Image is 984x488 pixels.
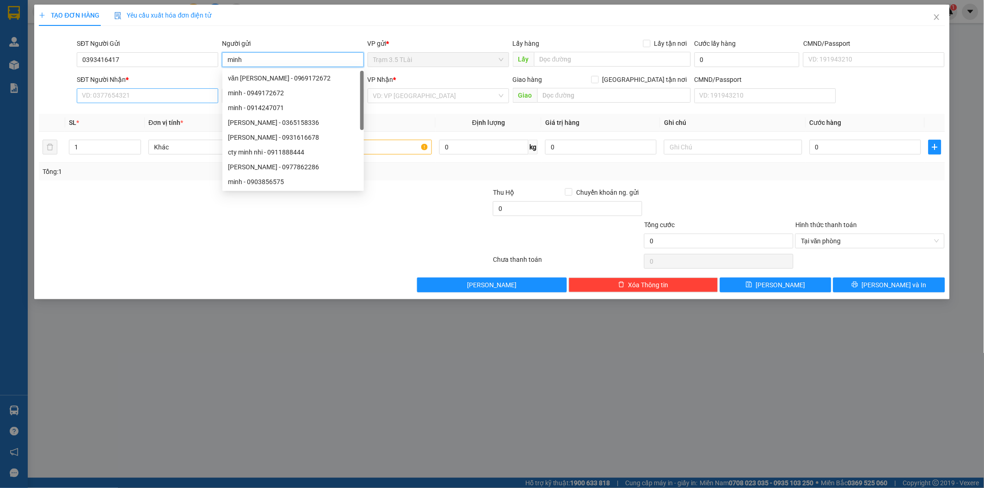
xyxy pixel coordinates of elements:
span: kg [529,140,538,154]
div: cty minh nhi - 0911888444 [228,147,358,157]
span: Trạm 3.5 TLài [373,53,504,67]
div: Người gửi [222,38,363,49]
span: SL [69,119,76,126]
span: Giao hàng [513,76,542,83]
input: Ghi Chú [664,140,802,154]
span: Xóa Thông tin [628,280,669,290]
span: Lấy tận nơi [651,38,691,49]
div: minh - 0949172672 [228,88,358,98]
input: Cước lấy hàng [695,52,800,67]
div: ngọc minh - 0977862286 [222,160,364,174]
span: [GEOGRAPHIC_DATA] tận nơi [599,74,691,85]
div: minh - 0903856575 [228,177,358,187]
span: plus [39,12,45,19]
div: Tổng: 1 [43,167,380,177]
div: cty minh nhi - 0911888444 [222,145,364,160]
span: Cước hàng [810,119,842,126]
input: 0 [545,140,657,154]
span: Lấy hàng [513,40,540,47]
button: save[PERSON_NAME] [720,278,831,292]
div: SĐT Người Nhận [77,74,218,85]
div: minh - 0903856575 [222,174,364,189]
div: văn minh - 0969172672 [222,71,364,86]
div: [PERSON_NAME] - 0365158336 [228,117,358,128]
img: icon [114,12,122,19]
div: minh - 0949172672 [222,86,364,100]
span: [PERSON_NAME] [467,280,517,290]
span: save [746,281,752,289]
div: minh - 0914247071 [228,103,358,113]
span: Chuyển khoản ng. gửi [572,187,642,198]
div: minh hải - 0931616678 [222,130,364,145]
span: close [933,13,941,21]
span: Lấy [513,52,534,67]
button: plus [929,140,941,154]
div: CMND/Passport [803,38,945,49]
span: [PERSON_NAME] [756,280,806,290]
button: deleteXóa Thông tin [569,278,718,292]
div: minh thùy - 0365158336 [222,115,364,130]
span: delete [618,281,625,289]
div: CMND/Passport [695,74,836,85]
span: Khác [154,140,281,154]
span: plus [929,143,941,151]
span: TẠO ĐƠN HÀNG [39,12,99,19]
span: [PERSON_NAME] và In [862,280,927,290]
th: Ghi chú [660,114,806,132]
span: Giao [513,88,537,103]
span: Giá trị hàng [545,119,579,126]
label: Cước lấy hàng [695,40,736,47]
span: Tại văn phòng [801,234,939,248]
input: Dọc đường [534,52,691,67]
div: VP gửi [368,38,509,49]
div: minh - 0914247071 [222,100,364,115]
div: [PERSON_NAME] - 0977862286 [228,162,358,172]
div: [PERSON_NAME] - 0931616678 [228,132,358,142]
span: Yêu cầu xuất hóa đơn điện tử [114,12,212,19]
span: VP Nhận [368,76,394,83]
span: Định lượng [472,119,505,126]
div: Chưa thanh toán [492,254,643,271]
button: Close [924,5,950,31]
div: văn [PERSON_NAME] - 0969172672 [228,73,358,83]
input: Dọc đường [537,88,691,103]
span: printer [852,281,858,289]
button: delete [43,140,57,154]
div: SĐT Người Gửi [77,38,218,49]
label: Hình thức thanh toán [795,221,857,229]
button: printer[PERSON_NAME] và In [833,278,945,292]
span: Tổng cước [644,221,675,229]
button: [PERSON_NAME] [417,278,566,292]
span: Đơn vị tính [148,119,183,126]
span: Thu Hộ [493,189,514,196]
